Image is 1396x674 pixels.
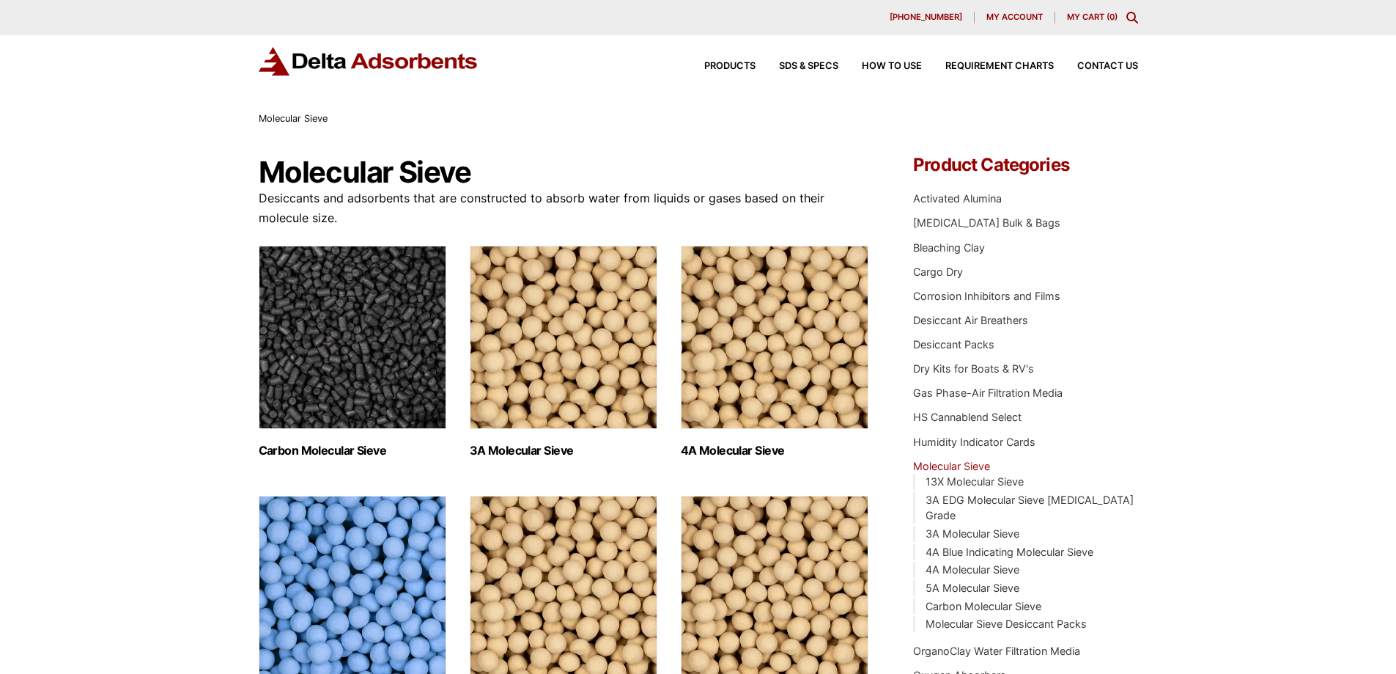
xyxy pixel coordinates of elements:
[890,13,962,21] span: [PHONE_NUMBER]
[926,494,1134,522] a: 3A EDG Molecular Sieve [MEDICAL_DATA] Grade
[913,192,1002,205] a: Activated Alumina
[926,618,1087,630] a: Molecular Sieve Desiccant Packs
[1067,12,1118,22] a: My Cart (0)
[913,411,1022,423] a: HS Cannablend Select
[756,62,838,71] a: SDS & SPECS
[926,563,1019,576] a: 4A Molecular Sieve
[470,246,657,429] img: 3A Molecular Sieve
[779,62,838,71] span: SDS & SPECS
[878,12,975,23] a: [PHONE_NUMBER]
[986,13,1043,21] span: My account
[704,62,756,71] span: Products
[926,527,1019,540] a: 3A Molecular Sieve
[862,62,922,71] span: How to Use
[926,600,1041,612] a: Carbon Molecular Sieve
[1109,12,1115,22] span: 0
[975,12,1055,23] a: My account
[913,460,990,472] a: Molecular Sieve
[681,444,868,458] h2: 4A Molecular Sieve
[913,362,1034,375] a: Dry Kits for Boats & RV's
[470,444,657,458] h2: 3A Molecular Sieve
[259,188,870,228] p: Desiccants and adsorbents that are constructed to absorb water from liquids or gases based on the...
[913,436,1035,448] a: Humidity Indicator Cards
[681,246,868,429] img: 4A Molecular Sieve
[913,338,994,351] a: Desiccant Packs
[922,62,1054,71] a: Requirement Charts
[1126,12,1138,23] div: Toggle Modal Content
[913,156,1137,174] h4: Product Categories
[913,241,985,254] a: Bleaching Clay
[926,546,1093,558] a: 4A Blue Indicating Molecular Sieve
[913,265,963,278] a: Cargo Dry
[926,475,1024,488] a: 13X Molecular Sieve
[259,246,446,458] a: Visit product category Carbon Molecular Sieve
[926,582,1019,594] a: 5A Molecular Sieve
[913,314,1028,326] a: Desiccant Air Breathers
[259,246,446,429] img: Carbon Molecular Sieve
[913,290,1060,302] a: Corrosion Inhibitors and Films
[259,113,328,124] span: Molecular Sieve
[913,216,1060,229] a: [MEDICAL_DATA] Bulk & Bags
[838,62,922,71] a: How to Use
[681,62,756,71] a: Products
[1054,62,1138,71] a: Contact Us
[259,156,870,188] h1: Molecular Sieve
[259,47,479,76] img: Delta Adsorbents
[470,246,657,458] a: Visit product category 3A Molecular Sieve
[1077,62,1138,71] span: Contact Us
[259,444,446,458] h2: Carbon Molecular Sieve
[945,62,1054,71] span: Requirement Charts
[913,645,1080,657] a: OrganoClay Water Filtration Media
[681,246,868,458] a: Visit product category 4A Molecular Sieve
[913,387,1063,399] a: Gas Phase-Air Filtration Media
